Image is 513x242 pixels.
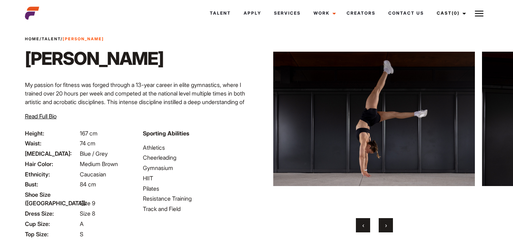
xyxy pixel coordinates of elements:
[203,4,237,23] a: Talent
[143,205,252,213] li: Track and Field
[80,130,98,137] span: 167 cm
[25,129,78,138] span: Height:
[268,4,307,23] a: Services
[80,181,96,188] span: 84 cm
[25,190,78,207] span: Shoe Size ([GEOGRAPHIC_DATA]):
[25,81,252,149] p: My passion for fitness was forged through a 13-year career in elite gymnastics, where I trained o...
[25,6,39,20] img: cropped-aefm-brand-fav-22-square.png
[80,220,84,227] span: A
[25,170,78,179] span: Ethnicity:
[143,184,252,193] li: Pilates
[80,171,106,178] span: Caucasian
[80,231,83,238] span: S
[25,48,164,69] h1: [PERSON_NAME]
[340,4,382,23] a: Creators
[42,36,61,41] a: Talent
[25,230,78,238] span: Top Size:
[25,112,57,120] button: Read Full Bio
[25,149,78,158] span: [MEDICAL_DATA]:
[143,153,252,162] li: Cheerleading
[80,160,118,168] span: Medium Brown
[80,210,95,217] span: Size 8
[25,139,78,148] span: Waist:
[25,36,104,42] span: / /
[430,4,470,23] a: Cast(0)
[63,36,104,41] strong: [PERSON_NAME]
[143,194,252,203] li: Resistance Training
[382,4,430,23] a: Contact Us
[362,222,364,229] span: Previous
[80,200,95,207] span: Size 9
[25,209,78,218] span: Dress Size:
[143,174,252,182] li: HIIT
[307,4,340,23] a: Work
[385,222,387,229] span: Next
[237,4,268,23] a: Apply
[452,10,460,16] span: (0)
[25,160,78,168] span: Hair Color:
[25,220,78,228] span: Cup Size:
[143,130,189,137] strong: Sporting Abilities
[80,140,95,147] span: 74 cm
[80,150,108,157] span: Blue / Grey
[25,180,78,189] span: Bust:
[143,143,252,152] li: Athletics
[25,36,40,41] a: Home
[475,9,483,18] img: Burger icon
[143,164,252,172] li: Gymnasium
